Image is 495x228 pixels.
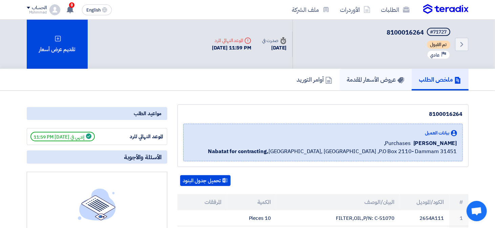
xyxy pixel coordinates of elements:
[212,37,252,44] div: الموعد النهائي للرد
[27,20,88,69] div: تقديم عرض أسعار
[387,28,424,37] span: 8100016264
[69,2,74,8] span: 8
[449,194,468,210] th: #
[376,2,415,18] a: الطلبات
[212,44,252,52] div: [DATE] 11:59 PM
[427,41,450,49] span: تم القبول
[27,107,167,120] div: مواعيد الطلب
[262,37,286,44] div: صدرت في
[289,69,340,90] a: أوامر التوريد
[430,30,447,35] div: #71727
[400,210,449,226] td: 2654A111
[467,201,487,221] div: دردشة مفتوحة
[412,69,469,90] a: ملخص الطلب
[227,194,276,210] th: الكمية
[113,133,164,141] div: الموعد النهائي للرد
[400,194,449,210] th: الكود/الموديل
[287,2,335,18] a: ملف الشركة
[86,8,101,13] span: English
[430,52,440,58] span: عادي
[262,44,286,52] div: [DATE]
[227,210,276,226] td: 10 Pieces
[82,4,112,15] button: English
[180,175,231,186] button: تحميل جدول البنود
[208,147,457,156] span: [GEOGRAPHIC_DATA], [GEOGRAPHIC_DATA] ,P.O Box 2110- Dammam 31451
[124,153,162,161] span: الأسئلة والأجوبة
[208,147,268,156] b: Nabatat for contracting,
[78,188,116,220] img: empty_state_list.svg
[347,76,404,83] h5: عروض الأسعار المقدمة
[387,28,452,37] h5: 8100016264
[425,129,450,137] span: بيانات العميل
[32,5,47,11] div: الحساب
[276,194,400,210] th: البيان/الوصف
[423,4,469,14] img: Teradix logo
[384,139,411,147] span: Purchases,
[27,11,47,14] div: Mohmmad
[183,110,463,118] div: 8100016264
[297,76,332,83] h5: أوامر التوريد
[30,132,95,141] span: إنتهي في [DATE] 11:59 PM
[177,194,227,210] th: المرفقات
[413,139,457,147] span: [PERSON_NAME]
[449,210,468,226] td: 1
[335,2,376,18] a: الأوردرات
[419,76,461,83] h5: ملخص الطلب
[49,4,60,15] img: profile_test.png
[340,69,412,90] a: عروض الأسعار المقدمة
[276,210,400,226] td: FILTER,OIL,P/N: C-51070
